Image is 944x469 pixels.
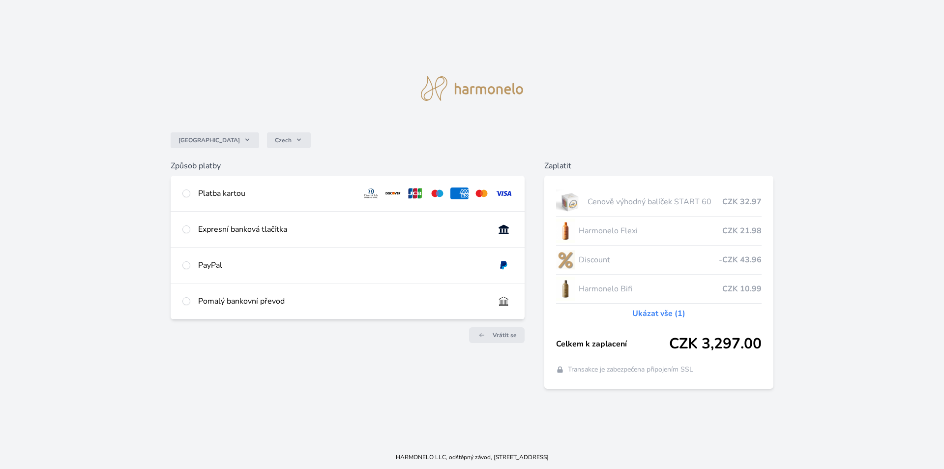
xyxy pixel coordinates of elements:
img: visa.svg [495,188,513,199]
span: CZK 3,297.00 [669,335,762,353]
span: Czech [275,136,292,144]
a: Ukázat vše (1) [632,308,685,319]
span: Transakce je zabezpečena připojením SSL [568,365,693,375]
h6: Způsob platby [171,160,525,172]
img: paypal.svg [495,259,513,271]
img: mc.svg [472,188,491,199]
span: Vrátit se [493,331,517,339]
span: CZK 10.99 [722,283,762,295]
button: [GEOGRAPHIC_DATA] [171,132,259,148]
div: Platba kartou [198,188,354,199]
a: Vrátit se [469,327,525,343]
img: CLEAN_BIFI_se_stinem_x-lo.jpg [556,277,575,301]
div: Pomalý bankovní převod [198,295,487,307]
button: Czech [267,132,311,148]
div: Expresní banková tlačítka [198,223,487,235]
img: start.jpg [556,189,584,214]
img: discover.svg [384,188,402,199]
img: CLEAN_FLEXI_se_stinem_x-hi_(1)-lo.jpg [556,219,575,243]
img: maestro.svg [428,188,446,199]
span: Cenově výhodný balíček START 60 [588,196,722,208]
img: diners.svg [362,188,380,199]
h6: Zaplatit [544,160,774,172]
span: CZK 21.98 [722,225,762,237]
span: [GEOGRAPHIC_DATA] [178,136,240,144]
span: CZK 32.97 [722,196,762,208]
img: discount-lo.png [556,248,575,272]
span: -CZK 43.96 [719,254,762,266]
div: PayPal [198,259,487,271]
img: amex.svg [450,188,469,199]
img: bankTransfer_IBAN.svg [495,295,513,307]
span: Harmonelo Bifi [579,283,723,295]
img: logo.svg [421,76,523,101]
span: Harmonelo Flexi [579,225,723,237]
span: Discount [579,254,719,266]
img: jcb.svg [406,188,424,199]
img: onlineBanking_CZ.svg [495,223,513,235]
span: Celkem k zaplacení [556,338,670,350]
